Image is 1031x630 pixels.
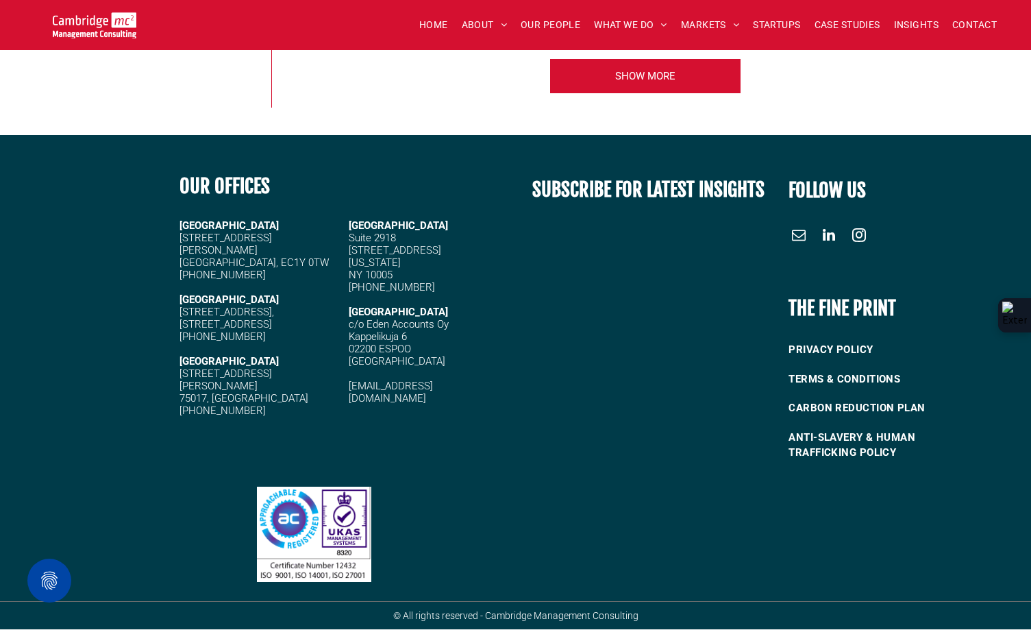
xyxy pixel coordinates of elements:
[349,244,441,256] span: [STREET_ADDRESS]
[455,14,514,36] a: ABOUT
[349,281,435,293] span: [PHONE_NUMBER]
[349,380,433,404] a: [EMAIL_ADDRESS][DOMAIN_NAME]
[349,318,449,367] span: c/o Eden Accounts Oy Kappelikuja 6 02200 ESPOO [GEOGRAPHIC_DATA]
[788,393,975,423] a: CARBON REDUCTION PLAN
[788,225,809,249] a: email
[257,487,372,581] img: Logo featuring a blue Approachable Registered badge, a purple UKAS Management Systems mark with a...
[587,14,674,36] a: WHAT WE DO
[746,14,807,36] a: STARTUPS
[179,219,279,232] strong: [GEOGRAPHIC_DATA]
[179,367,272,392] span: [STREET_ADDRESS][PERSON_NAME]
[179,404,266,417] span: [PHONE_NUMBER]
[349,269,393,281] span: NY 10005
[788,365,975,394] a: TERMS & CONDITIONS
[615,59,675,93] span: SHOW MORE
[549,58,741,94] a: Your Business Transformed | Cambridge Management Consulting
[53,14,137,29] a: Your Business Transformed | Cambridge Management Consulting
[393,610,638,621] span: © All rights reserved - Cambridge Management Consulting
[179,330,266,343] span: [PHONE_NUMBER]
[849,225,869,249] a: instagram
[349,232,396,244] span: Suite 2918
[1002,302,1027,329] img: Extension Icon, digital transformation
[257,489,372,503] a: Your Business Transformed | Cambridge Management Consulting
[349,256,401,269] span: [US_STATE]
[349,219,448,232] span: [GEOGRAPHIC_DATA]
[819,225,839,249] a: linkedin
[674,14,746,36] a: MARKETS
[179,232,329,269] span: [STREET_ADDRESS][PERSON_NAME] [GEOGRAPHIC_DATA], EC1Y 0TW
[788,423,975,468] a: ANTI-SLAVERY & HUMAN TRAFFICKING POLICY
[179,318,272,330] span: [STREET_ADDRESS]
[349,306,448,318] span: [GEOGRAPHIC_DATA]
[179,269,266,281] span: [PHONE_NUMBER]
[945,14,1004,36] a: CONTACT
[808,14,887,36] a: CASE STUDIES
[179,174,270,198] b: OUR OFFICES
[179,306,274,318] span: [STREET_ADDRESS],
[179,355,279,367] strong: [GEOGRAPHIC_DATA]
[412,14,455,36] a: HOME
[788,178,866,202] font: FOLLOW US
[514,14,587,36] a: OUR PEOPLE
[788,296,896,320] b: THE FINE PRINT
[53,12,137,38] img: Go to Homepage
[179,392,308,404] span: 75017, [GEOGRAPHIC_DATA]
[887,14,945,36] a: INSIGHTS
[788,335,975,365] a: PRIVACY POLICY
[179,293,279,306] strong: [GEOGRAPHIC_DATA]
